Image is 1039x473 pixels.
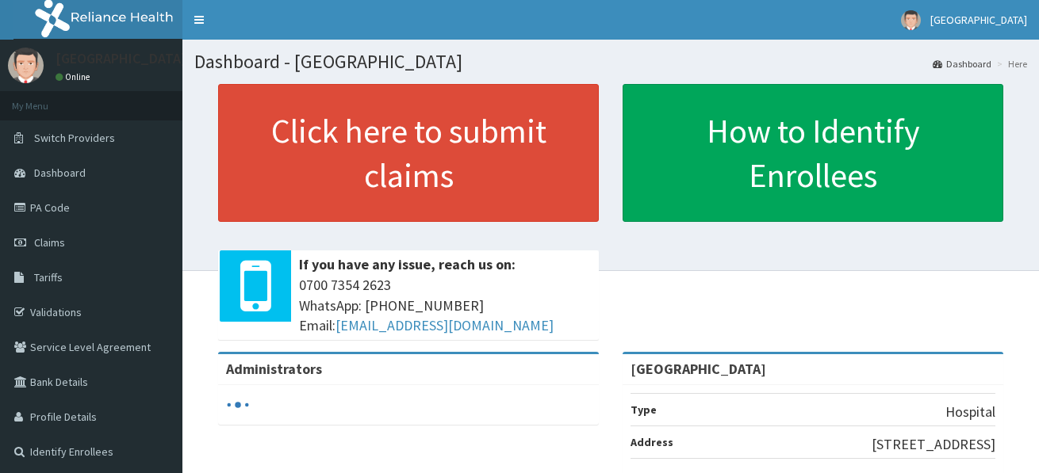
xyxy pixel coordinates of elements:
a: Online [56,71,94,82]
img: User Image [901,10,921,30]
h1: Dashboard - [GEOGRAPHIC_DATA] [194,51,1027,72]
p: [GEOGRAPHIC_DATA] [56,51,186,66]
a: Click here to submit claims [218,84,599,222]
a: Dashboard [933,57,991,71]
a: [EMAIL_ADDRESS][DOMAIN_NAME] [335,316,554,334]
span: 0700 7354 2623 WhatsApp: [PHONE_NUMBER] Email: [299,275,591,336]
svg: audio-loading [226,393,250,417]
span: Switch Providers [34,131,115,145]
b: Type [631,402,657,417]
p: [STREET_ADDRESS] [872,434,995,455]
span: Tariffs [34,270,63,284]
span: Dashboard [34,166,86,180]
p: Hospital [945,402,995,422]
span: [GEOGRAPHIC_DATA] [930,13,1027,27]
img: User Image [8,48,44,83]
b: Administrators [226,360,322,378]
span: Claims [34,235,65,250]
a: How to Identify Enrollees [623,84,1003,222]
b: Address [631,435,673,449]
b: If you have any issue, reach us on: [299,255,516,273]
li: Here [993,57,1027,71]
strong: [GEOGRAPHIC_DATA] [631,360,766,378]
